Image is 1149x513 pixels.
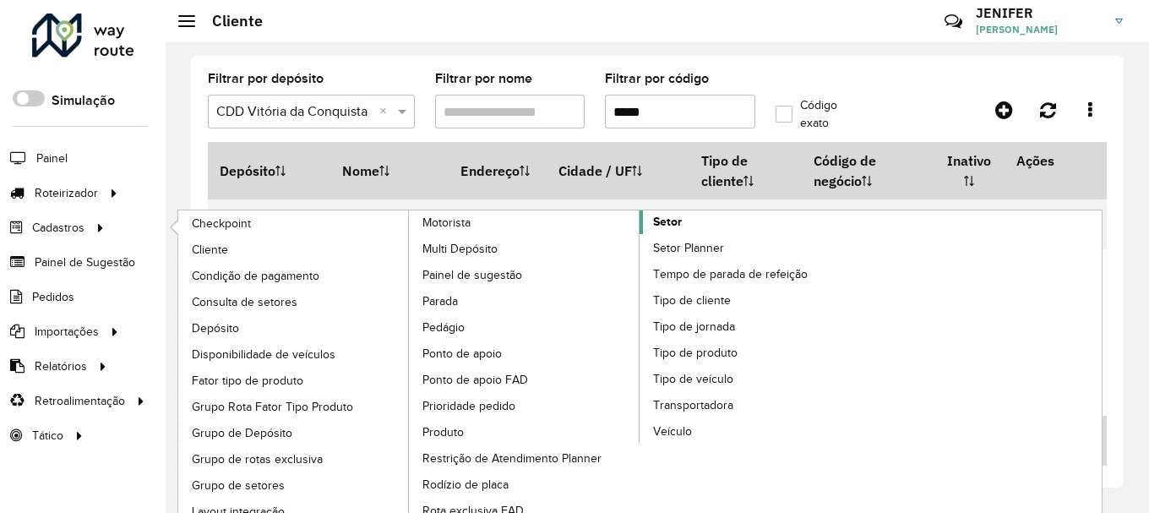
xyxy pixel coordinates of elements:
label: Filtrar por código [605,68,709,89]
span: Condição de pagamento [192,267,319,285]
a: Produto [409,419,640,445]
a: Contato Rápido [935,3,972,40]
span: Painel [36,150,68,167]
label: Simulação [52,90,115,111]
a: Setor Planner [640,235,871,260]
a: Ponto de apoio FAD [409,367,640,392]
a: Consulta de setores [178,289,410,314]
a: Prioridade pedido [409,393,640,418]
span: Grupo Rota Fator Tipo Produto [192,398,353,416]
a: Rodízio de placa [409,472,640,497]
a: Restrição de Atendimento Planner [409,445,640,471]
a: Tempo de parada de refeição [640,261,871,287]
span: Setor [653,213,682,231]
td: 67142003 [803,199,934,249]
h3: JENIFER [976,5,1103,21]
span: Tipo de jornada [653,318,735,336]
td: 9 - Difícil acesso [690,199,803,249]
span: Disponibilidade de veículos [192,346,335,363]
a: Multi Depósito [409,236,640,261]
span: Restrição de Atendimento Planner [422,450,602,467]
a: Grupo Rota Fator Tipo Produto [178,394,410,419]
label: Filtrar por nome [435,68,532,89]
span: Tático [32,427,63,445]
a: Cliente [178,237,410,262]
span: Grupo de rotas exclusiva [192,450,323,468]
span: Prioridade pedido [422,397,515,415]
span: Veículo [653,423,692,440]
th: Código de negócio [803,143,934,199]
span: Parada [422,292,458,310]
span: Relatórios [35,357,87,375]
th: Nome [330,143,449,199]
span: Ponto de apoio FAD [422,371,528,389]
th: Inativo [934,143,1005,199]
a: Grupo de Depósito [178,420,410,445]
a: Tipo de jornada [640,314,871,339]
span: Clear all [379,101,394,122]
span: Consulta de setores [192,293,297,311]
span: Multi Depósito [422,240,498,258]
span: Grupo de setores [192,477,285,494]
label: Filtrar por depósito [208,68,324,89]
th: Depósito [208,143,330,199]
td: CORREIA LEITE 29 [449,199,547,249]
span: Retroalimentação [35,392,125,410]
a: Fator tipo de produto [178,368,410,393]
a: Parada [409,288,640,314]
a: Veículo [640,418,871,444]
h2: Cliente [195,12,263,30]
span: Painel de Sugestão [35,254,135,271]
span: Transportadora [653,396,733,414]
a: Condição de pagamento [178,263,410,288]
a: Tipo de veículo [640,366,871,391]
span: Tempo de parada de refeição [653,265,808,283]
th: Tipo de cliente [690,143,803,199]
th: Cidade / UF [547,143,690,199]
a: Tipo de produto [640,340,871,365]
span: Painel de sugestão [422,266,522,284]
span: Cadastros [32,219,84,237]
span: Tipo de cliente [653,292,731,309]
span: Grupo de Depósito [192,424,292,442]
span: Importações [35,323,99,341]
a: Transportadora [640,392,871,417]
th: Ações [1005,143,1106,178]
td: VITORIA DA CONQUISTA / BA [547,199,690,249]
span: Produto [422,423,464,441]
a: Grupo de setores [178,472,410,498]
span: Roteirizador [35,184,98,202]
span: Checkpoint [192,215,251,232]
span: Cliente [192,241,228,259]
a: Checkpoint [178,210,410,236]
span: Tipo de produto [653,344,738,362]
span: Tipo de veículo [653,370,733,388]
span: Rodízio de placa [422,476,509,494]
span: Motorista [422,214,471,232]
th: Endereço [449,143,547,199]
td: ATACADaO DO CEREAIS [330,199,449,249]
a: Ponto de apoio [409,341,640,366]
span: Depósito [192,319,239,337]
span: Setor Planner [653,239,724,257]
a: Disponibilidade de veículos [178,341,410,367]
span: Ponto de apoio [422,345,502,363]
label: Código exato [776,96,869,132]
span: Fator tipo de produto [192,372,303,390]
a: Tipo de cliente [640,287,871,313]
a: Pedágio [409,314,640,340]
span: Pedidos [32,288,74,306]
td: CDD Vitória da Conquista [208,199,330,249]
a: Grupo de rotas exclusiva [178,446,410,472]
span: [PERSON_NAME] [976,22,1103,37]
a: Depósito [178,315,410,341]
span: Pedágio [422,319,465,336]
a: Painel de sugestão [409,262,640,287]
